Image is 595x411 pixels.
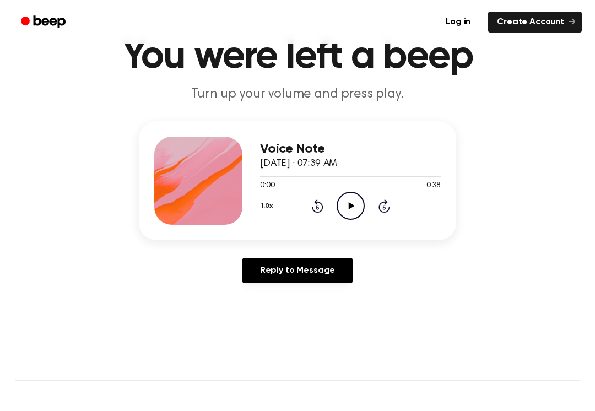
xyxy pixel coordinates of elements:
[260,180,274,192] span: 0:00
[435,9,482,35] a: Log in
[488,12,582,33] a: Create Account
[242,258,353,283] a: Reply to Message
[15,37,580,77] h1: You were left a beep
[260,142,441,156] h3: Voice Note
[13,12,75,33] a: Beep
[260,159,337,169] span: [DATE] · 07:39 AM
[426,180,441,192] span: 0:38
[86,85,509,104] p: Turn up your volume and press play.
[260,197,277,215] button: 1.0x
